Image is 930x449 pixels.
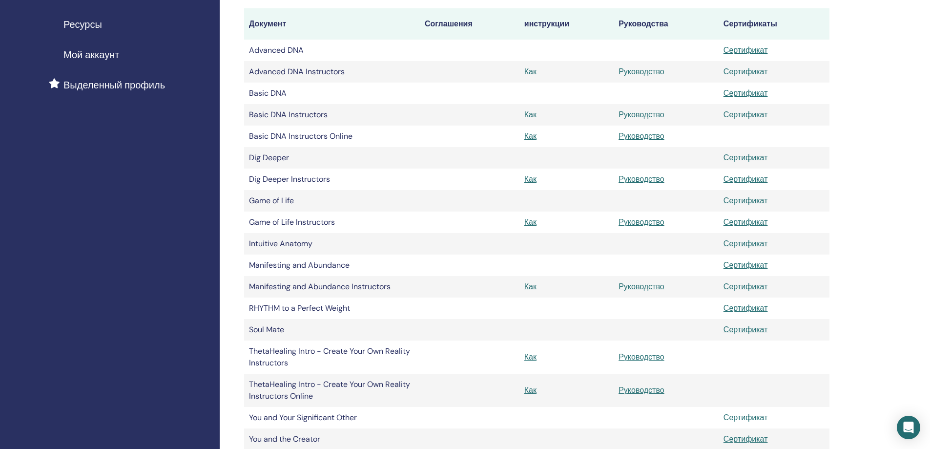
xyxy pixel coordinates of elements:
a: Руководство [619,174,664,184]
a: Сертификат [723,324,768,335]
th: Документ [244,8,420,40]
td: Game of Life [244,190,420,212]
span: Выделенный профиль [63,78,165,92]
td: Manifesting and Abundance Instructors [244,276,420,298]
a: Сертификат [723,238,768,249]
span: Ресурсы [63,17,102,32]
td: Soul Mate [244,319,420,341]
a: Как [524,281,537,292]
a: Сертификат [723,412,768,423]
a: Как [524,352,537,362]
a: Сертификат [723,260,768,270]
td: Manifesting and Abundance [244,255,420,276]
td: ThetaHealing Intro - Create Your Own Reality Instructors [244,341,420,374]
td: ThetaHealing Intro - Create Your Own Reality Instructors Online [244,374,420,407]
span: Мой аккаунт [63,47,119,62]
a: Сертификат [723,303,768,313]
td: Dig Deeper [244,147,420,169]
a: Сертификат [723,281,768,292]
td: Basic DNA [244,83,420,104]
td: RHYTHM to a Perfect Weight [244,298,420,319]
td: Advanced DNA Instructors [244,61,420,83]
a: Сертификат [723,195,768,206]
a: Сертификат [723,88,768,98]
a: Руководство [619,281,664,292]
a: Руководство [619,109,664,120]
a: Сертификат [723,66,768,77]
a: Как [524,217,537,227]
a: Сертификат [723,434,768,444]
a: Руководство [619,352,664,362]
a: Сертификат [723,152,768,163]
a: Руководство [619,385,664,395]
td: Intuitive Anatomy [244,233,420,255]
td: Dig Deeper Instructors [244,169,420,190]
a: Как [524,109,537,120]
td: Game of Life Instructors [244,212,420,233]
td: You and Your Significant Other [244,407,420,428]
a: Как [524,385,537,395]
td: Basic DNA Instructors [244,104,420,126]
td: Basic DNA Instructors Online [244,126,420,147]
a: Сертификат [723,109,768,120]
a: Руководство [619,131,664,141]
div: Open Intercom Messenger [897,416,920,439]
th: Руководства [614,8,719,40]
a: Как [524,174,537,184]
th: инструкции [519,8,614,40]
th: Соглашения [420,8,519,40]
a: Руководство [619,66,664,77]
a: Как [524,131,537,141]
th: Сертификаты [719,8,829,40]
td: Advanced DNA [244,40,420,61]
a: Сертификат [723,217,768,227]
a: Сертификат [723,174,768,184]
a: Сертификат [723,45,768,55]
a: Руководство [619,217,664,227]
a: Как [524,66,537,77]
